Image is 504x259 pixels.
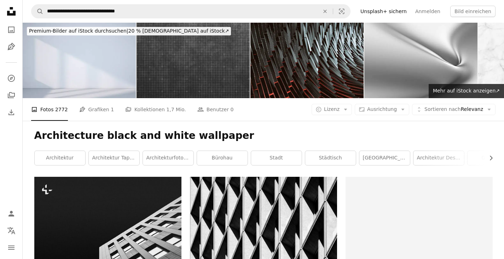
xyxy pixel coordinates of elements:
span: Mehr auf iStock anzeigen ↗ [433,88,500,94]
button: Sprache [4,224,18,238]
span: 0 [230,106,233,113]
a: Bisherige Downloads [4,105,18,119]
button: Bild einreichen [450,6,496,17]
span: Premium-Bilder auf iStock durchsuchen | [29,28,128,34]
button: Liste nach rechts verschieben [485,151,493,165]
button: Visuelle Suche [333,5,350,18]
a: Grafiken [4,40,18,54]
a: Anmelden [411,6,445,17]
span: Ausrichtung [367,106,397,112]
span: 1 [111,106,114,113]
a: Stadt [251,151,302,165]
button: Menü [4,241,18,255]
a: Architekturfotografie [143,151,193,165]
a: Benutzer 0 [197,98,234,121]
a: Unsplash+ sichern [356,6,411,17]
img: Abstrakt 3d Hintergrund [250,23,364,98]
a: Entdecken [4,71,18,85]
span: Lizenz [324,106,340,112]
img: White Gray background, Abstract Background [364,23,477,98]
a: Architektur [35,151,85,165]
a: Architektur Design [413,151,464,165]
button: Sortieren nachRelevanz [412,104,496,115]
img: Weißer Wandschatten [23,23,136,98]
span: Relevanz [424,106,483,113]
span: Sortieren nach [424,106,461,112]
div: 20 % [DEMOGRAPHIC_DATA] auf iStock ↗ [27,27,231,35]
a: Bürohau [197,151,248,165]
a: Kollektionen 1,7 Mio. [125,98,186,121]
a: [GEOGRAPHIC_DATA] [359,151,410,165]
a: Fotos [4,23,18,37]
a: Grafiken 1 [79,98,114,121]
a: Premium-Bilder auf iStock durchsuchen|20 % [DEMOGRAPHIC_DATA] auf iStock↗ [23,23,235,40]
h1: Architecture black and white wallpaper [34,129,493,142]
button: Löschen [317,5,333,18]
img: Alter schmuddeliger Blaupausen-Hintergrund. Schwarze Farbe Architektur Industrietapete mit weißem... [137,23,250,98]
button: Unsplash suchen [31,5,44,18]
a: Anmelden / Registrieren [4,207,18,221]
a: Kollektionen [4,88,18,102]
form: Finden Sie Bildmaterial auf der ganzen Webseite [31,4,351,18]
button: Lizenz [312,104,352,115]
span: 1,7 Mio. [166,106,186,113]
a: Architektur Tapete [89,151,139,165]
a: städtisch [305,151,356,165]
a: Mehr auf iStock anzeigen↗ [429,84,504,98]
button: Ausrichtung [355,104,409,115]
